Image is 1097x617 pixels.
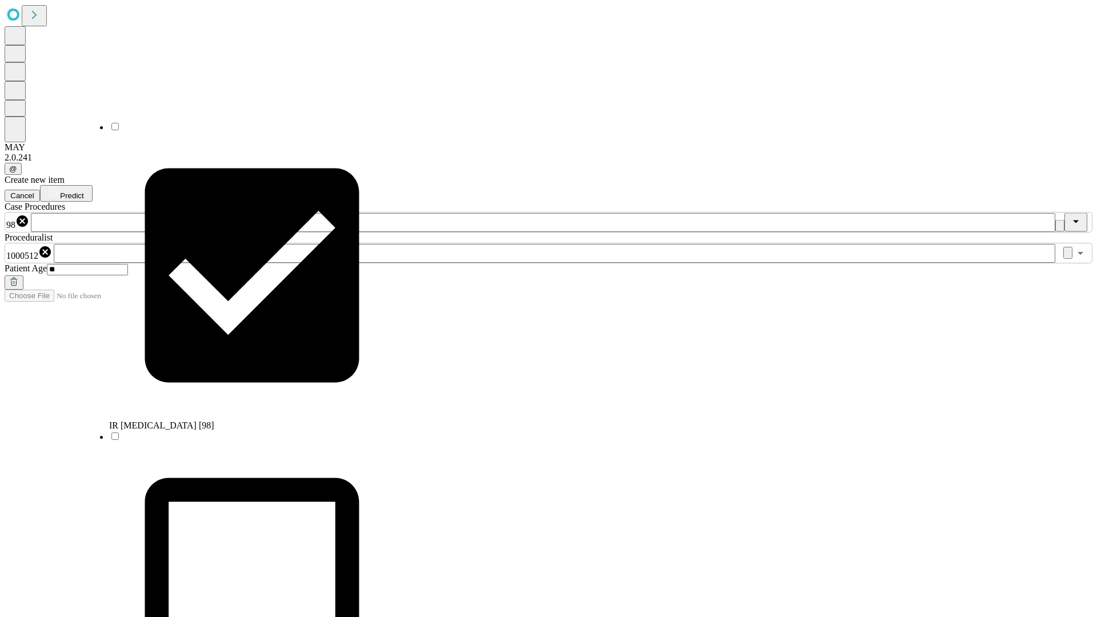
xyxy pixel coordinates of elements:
span: Create new item [5,175,65,185]
div: 1000512 [6,245,52,261]
span: IR [MEDICAL_DATA] [98] [109,420,214,430]
span: Cancel [10,191,34,200]
div: MAY [5,142,1092,153]
span: 1000512 [6,251,38,261]
button: Cancel [5,190,40,202]
button: Clear [1063,247,1072,259]
span: @ [9,165,17,173]
span: Proceduralist [5,233,53,242]
div: 2.0.241 [5,153,1092,163]
span: Patient Age [5,263,47,273]
button: Close [1064,213,1087,232]
button: Open [1072,245,1088,261]
span: Predict [60,191,83,200]
span: 98 [6,220,15,230]
button: Predict [40,185,93,202]
button: Clear [1055,220,1064,232]
button: @ [5,163,22,175]
span: Scheduled Procedure [5,202,65,211]
div: 98 [6,214,29,230]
